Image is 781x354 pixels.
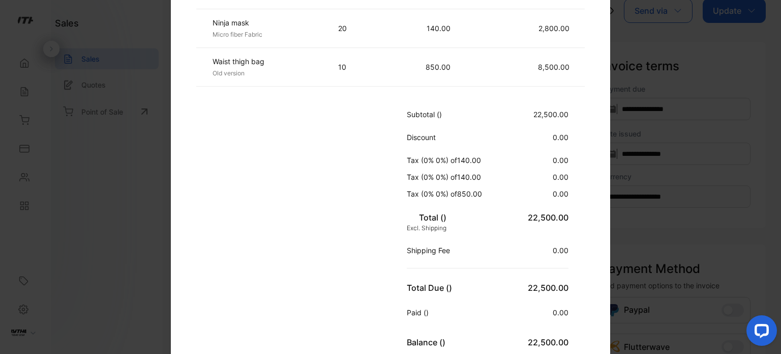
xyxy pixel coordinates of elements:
span: 140.00 [457,156,481,165]
span: 22,500.00 [528,212,568,223]
span: 0.00 [553,246,568,255]
span: 22,500.00 [528,337,568,347]
span: 22,500.00 [528,283,568,293]
p: Total () [407,211,446,224]
p: Tax (0% 0%) of [407,188,486,199]
p: Tax (0% 0%) of [407,155,485,166]
p: Balance () [407,336,449,348]
span: 140.00 [427,24,450,33]
p: Waist thigh bag [213,56,318,67]
span: 0.00 [553,189,568,198]
p: Discount [407,132,440,143]
p: Tax (0% 0%) of [407,172,485,182]
p: Subtotal () [407,109,446,120]
span: 850.00 [426,63,450,71]
span: 0.00 [553,308,568,317]
p: Excl. Shipping [407,224,446,233]
iframe: LiveChat chat widget [738,311,781,354]
p: Old version [213,69,318,78]
p: Paid () [407,307,433,318]
span: 0.00 [553,133,568,142]
p: Micro fiber Fabric [213,30,318,39]
p: Ninja mask [213,17,318,28]
p: 20 [338,23,387,34]
span: 2,800.00 [538,24,569,33]
span: 0.00 [553,156,568,165]
p: Total Due () [407,282,456,294]
span: 140.00 [457,173,481,181]
span: 850.00 [457,189,482,198]
span: 22,500.00 [533,110,568,119]
p: 10 [338,62,387,72]
span: 0.00 [553,173,568,181]
p: Shipping Fee [407,245,454,256]
span: 8,500.00 [538,63,569,71]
